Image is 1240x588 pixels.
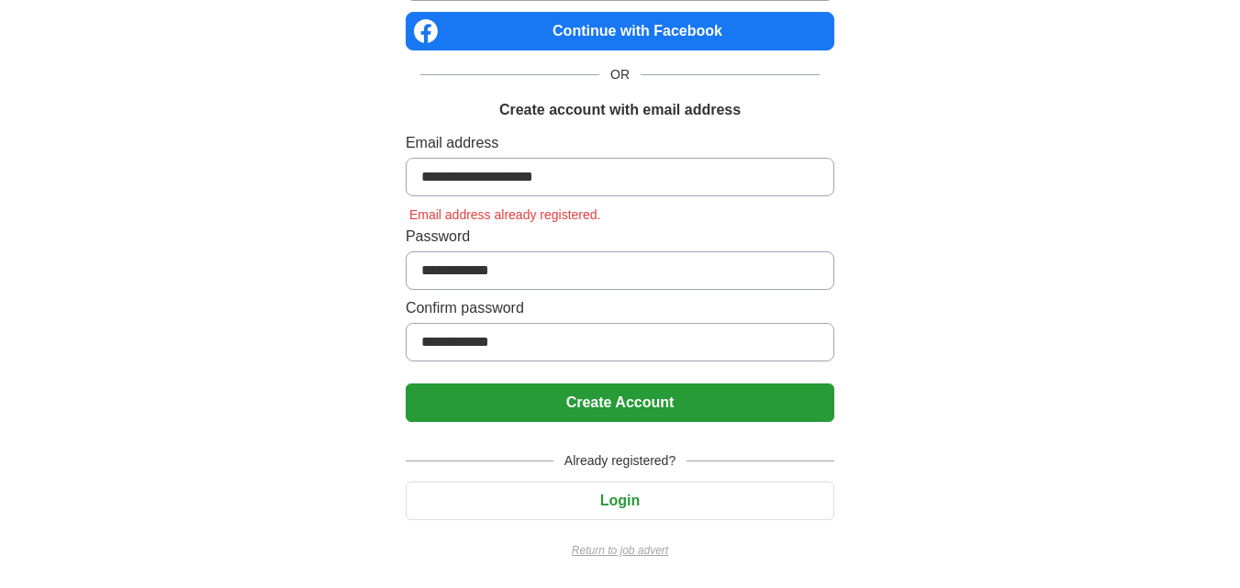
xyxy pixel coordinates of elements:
span: Already registered? [553,451,687,471]
span: OR [599,65,641,84]
button: Create Account [406,383,834,422]
a: Continue with Facebook [406,12,834,50]
span: Email address already registered. [406,207,605,222]
button: Login [406,482,834,520]
label: Password [406,226,834,248]
label: Email address [406,132,834,154]
a: Return to job advert [406,542,834,559]
label: Confirm password [406,297,834,319]
h1: Create account with email address [499,99,741,121]
a: Login [406,493,834,508]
